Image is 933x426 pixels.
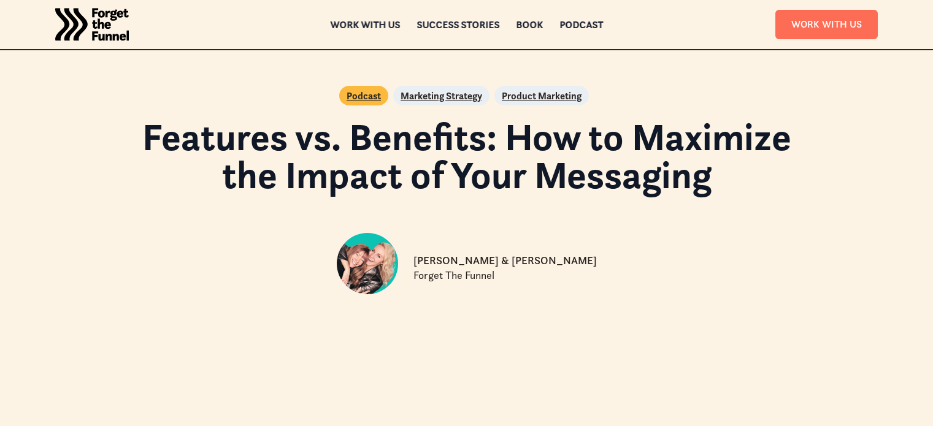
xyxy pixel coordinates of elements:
a: Product Marketing [502,88,582,103]
a: Podcast [347,88,381,103]
p: Forget The Funnel [413,268,494,283]
a: Work with us [330,20,400,29]
h1: Features vs. Benefits: How to Maximize the Impact of Your Messaging [118,118,815,194]
a: Success Stories [417,20,499,29]
a: Marketing Strategy [401,88,482,103]
a: Podcast [559,20,603,29]
a: Work With Us [775,10,878,39]
p: [PERSON_NAME] & [PERSON_NAME] [413,254,597,268]
a: Book [516,20,543,29]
